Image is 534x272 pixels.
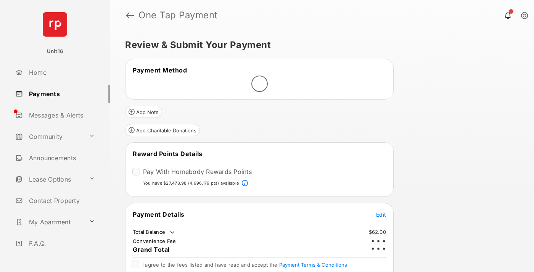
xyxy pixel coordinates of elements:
a: Community [12,127,86,146]
span: Grand Total [133,246,170,253]
a: Home [12,63,110,82]
img: svg+xml;base64,PHN2ZyB4bWxucz0iaHR0cDovL3d3dy53My5vcmcvMjAwMC9zdmciIHdpZHRoPSI2NCIgaGVpZ2h0PSI2NC... [43,12,67,37]
label: Pay With Homebody Rewards Points [143,168,252,175]
button: Edit [376,211,386,218]
a: Contact Property [12,192,110,210]
button: Add Charitable Donations [125,124,200,136]
td: $62.00 [368,229,387,235]
strong: One Tap Payment [138,11,218,20]
a: F.A.Q. [12,234,110,253]
a: Payments [12,85,110,103]
a: Messages & Alerts [12,106,110,124]
a: Announcements [12,149,110,167]
button: Add Note [125,106,162,118]
p: You have $27,478.98 (4,996,179 pts) available [143,180,239,187]
a: Lease Options [12,170,86,188]
td: Total Balance [132,229,176,236]
h5: Review & Submit Your Payment [125,40,513,50]
span: I agree to the fees listed and have read and accept the [142,262,347,268]
a: My Apartment [12,213,86,231]
button: I agree to the fees listed and have read and accept the [279,262,347,268]
span: Reward Points Details [133,150,203,158]
span: Payment Method [133,66,187,74]
td: Convenience Fee [132,238,177,245]
span: Payment Details [133,211,185,218]
p: Unit16 [47,48,63,55]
